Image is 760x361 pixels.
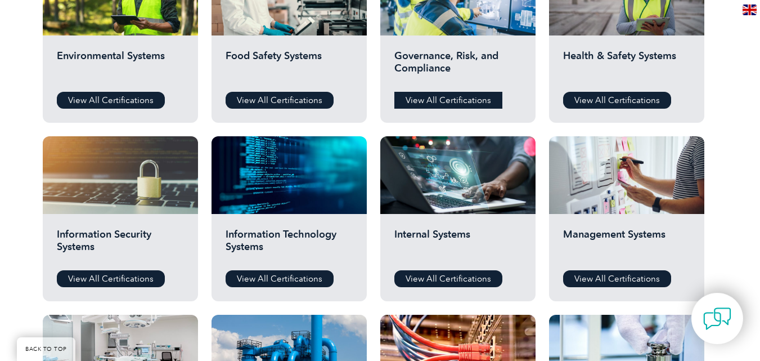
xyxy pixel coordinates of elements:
[226,270,334,287] a: View All Certifications
[703,305,731,333] img: contact-chat.png
[563,50,690,83] h2: Health & Safety Systems
[563,228,690,262] h2: Management Systems
[394,270,502,287] a: View All Certifications
[563,270,671,287] a: View All Certifications
[226,228,353,262] h2: Information Technology Systems
[226,50,353,83] h2: Food Safety Systems
[17,337,75,361] a: BACK TO TOP
[394,92,502,109] a: View All Certifications
[226,92,334,109] a: View All Certifications
[394,50,521,83] h2: Governance, Risk, and Compliance
[563,92,671,109] a: View All Certifications
[57,50,184,83] h2: Environmental Systems
[743,5,757,15] img: en
[57,270,165,287] a: View All Certifications
[394,228,521,262] h2: Internal Systems
[57,92,165,109] a: View All Certifications
[57,228,184,262] h2: Information Security Systems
